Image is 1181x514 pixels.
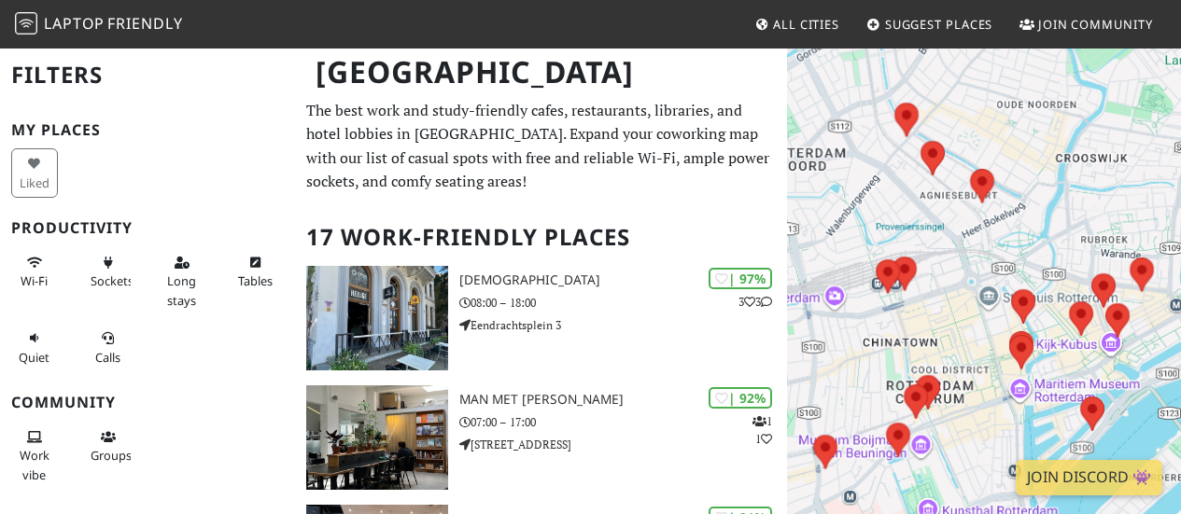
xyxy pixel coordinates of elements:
h3: My Places [11,121,284,139]
p: 3 3 [738,293,772,311]
h3: Productivity [11,219,284,237]
div: | 92% [709,387,772,409]
h2: 17 Work-Friendly Places [306,209,776,266]
h3: Man met [PERSON_NAME] [459,392,787,408]
button: Wi-Fi [11,247,58,297]
a: All Cities [747,7,847,41]
button: Sockets [85,247,132,297]
a: Join Discord 👾 [1016,460,1162,495]
span: Stable Wi-Fi [21,272,48,289]
p: Eendrachtsplein 3 [459,316,787,334]
button: Tables [232,247,279,297]
a: Man met bril koffie | 92% 11 Man met [PERSON_NAME] 07:00 – 17:00 [STREET_ADDRESS] [295,385,787,490]
button: Calls [85,323,132,372]
span: People working [20,447,49,482]
span: Friendly [107,13,182,34]
p: 07:00 – 17:00 [459,413,787,431]
h1: [GEOGRAPHIC_DATA] [301,47,783,98]
button: Groups [85,422,132,471]
img: Heilige Boontjes [306,266,448,370]
h3: [DEMOGRAPHIC_DATA] [459,272,787,288]
a: Heilige Boontjes | 97% 33 [DEMOGRAPHIC_DATA] 08:00 – 18:00 Eendrachtsplein 3 [295,266,787,370]
a: LaptopFriendly LaptopFriendly [15,8,183,41]
span: Power sockets [91,272,134,289]
span: Long stays [167,272,196,308]
div: | 97% [709,268,772,289]
button: Quiet [11,323,58,372]
span: Join Community [1038,16,1153,33]
button: Long stays [159,247,205,315]
h2: Filters [11,47,284,104]
span: All Cities [773,16,839,33]
span: Laptop [44,13,105,34]
img: LaptopFriendly [15,12,37,35]
h3: Community [11,394,284,411]
a: Suggest Places [859,7,1001,41]
button: Work vibe [11,422,58,490]
img: Man met bril koffie [306,385,448,490]
p: 1 1 [752,412,772,448]
span: Suggest Places [885,16,993,33]
span: Video/audio calls [95,349,120,366]
a: Join Community [1012,7,1160,41]
p: The best work and study-friendly cafes, restaurants, libraries, and hotel lobbies in [GEOGRAPHIC_... [306,99,776,194]
p: [STREET_ADDRESS] [459,436,787,453]
span: Quiet [19,349,49,366]
p: 08:00 – 18:00 [459,294,787,312]
span: Work-friendly tables [238,272,273,289]
span: Group tables [91,447,132,464]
